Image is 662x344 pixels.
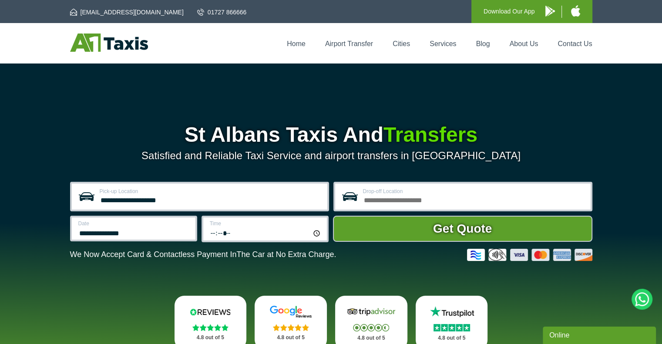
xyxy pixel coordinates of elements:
[543,325,658,344] iframe: chat widget
[467,249,592,261] img: Credit And Debit Cards
[184,332,237,343] p: 4.8 out of 5
[100,189,322,194] label: Pick-up Location
[571,5,580,17] img: A1 Taxis iPhone App
[425,333,478,344] p: 4.8 out of 5
[433,324,470,331] img: Stars
[353,324,389,331] img: Stars
[476,40,490,47] a: Blog
[363,189,585,194] label: Drop-off Location
[273,324,309,331] img: Stars
[70,250,336,259] p: We Now Accept Card & Contactless Payment In
[78,221,190,226] label: Date
[325,40,373,47] a: Airport Transfer
[70,150,592,162] p: Satisfied and Reliable Taxi Service and airport transfers in [GEOGRAPHIC_DATA]
[345,305,397,318] img: Tripadvisor
[192,324,229,331] img: Stars
[210,221,322,226] label: Time
[70,33,148,52] img: A1 Taxis St Albans LTD
[430,40,456,47] a: Services
[264,332,317,343] p: 4.8 out of 5
[426,305,478,318] img: Trustpilot
[393,40,410,47] a: Cities
[287,40,306,47] a: Home
[184,305,236,318] img: Reviews.io
[345,333,398,344] p: 4.8 out of 5
[558,40,592,47] a: Contact Us
[197,8,247,17] a: 01727 866666
[484,6,535,17] p: Download Our App
[236,250,336,259] span: The Car at No Extra Charge.
[510,40,538,47] a: About Us
[70,8,184,17] a: [EMAIL_ADDRESS][DOMAIN_NAME]
[70,124,592,145] h1: St Albans Taxis And
[545,6,555,17] img: A1 Taxis Android App
[383,123,477,146] span: Transfers
[265,305,317,318] img: Google
[333,216,592,242] button: Get Quote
